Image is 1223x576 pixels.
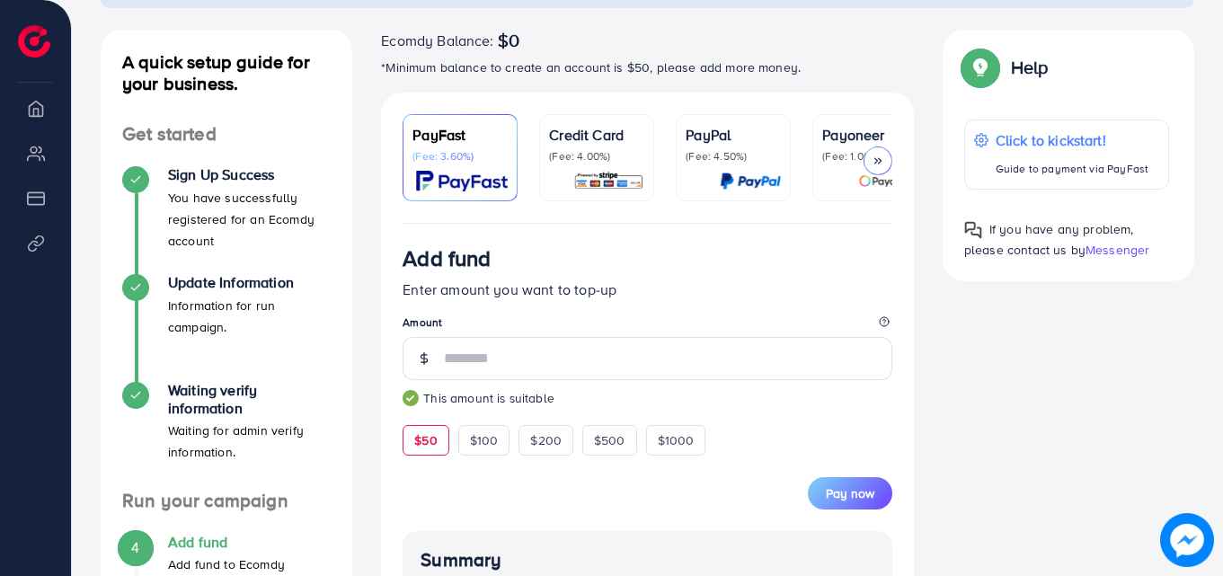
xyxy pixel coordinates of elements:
p: Payoneer [822,124,917,146]
img: card [416,171,508,191]
span: If you have any problem, please contact us by [964,220,1134,259]
p: (Fee: 4.50%) [686,149,781,164]
span: Messenger [1086,241,1149,259]
h4: Add fund [168,534,331,551]
span: Ecomdy Balance: [381,30,493,51]
span: $200 [530,431,562,449]
span: $1000 [658,431,695,449]
p: (Fee: 1.00%) [822,149,917,164]
li: Waiting verify information [101,382,352,490]
h4: Update Information [168,274,331,291]
span: $0 [498,30,519,51]
p: (Fee: 3.60%) [412,149,508,164]
h4: Sign Up Success [168,166,331,183]
small: This amount is suitable [403,389,892,407]
span: $100 [470,431,499,449]
h4: Summary [421,549,874,572]
p: PayPal [686,124,781,146]
p: Click to kickstart! [996,129,1148,151]
h4: A quick setup guide for your business. [101,51,352,94]
li: Sign Up Success [101,166,352,274]
span: 4 [131,537,139,558]
p: Information for run campaign. [168,295,331,338]
legend: Amount [403,315,892,337]
img: image [1161,514,1214,567]
p: Credit Card [549,124,644,146]
p: Guide to payment via PayFast [996,158,1148,180]
p: Enter amount you want to top-up [403,279,892,300]
li: Update Information [101,274,352,382]
h3: Add fund [403,245,491,271]
img: Popup guide [964,221,982,239]
img: Popup guide [964,51,997,84]
p: PayFast [412,124,508,146]
button: Pay now [808,477,892,510]
img: guide [403,390,419,406]
span: Pay now [826,484,874,502]
h4: Get started [101,123,352,146]
img: logo [18,25,50,58]
img: card [858,171,917,191]
p: Help [1011,57,1049,78]
p: Waiting for admin verify information. [168,420,331,463]
img: card [720,171,781,191]
h4: Run your campaign [101,490,352,512]
span: $500 [594,431,625,449]
span: $50 [414,431,437,449]
p: *Minimum balance to create an account is $50, please add more money. [381,57,914,78]
img: card [573,171,644,191]
p: (Fee: 4.00%) [549,149,644,164]
h4: Waiting verify information [168,382,331,416]
p: You have successfully registered for an Ecomdy account [168,187,331,252]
